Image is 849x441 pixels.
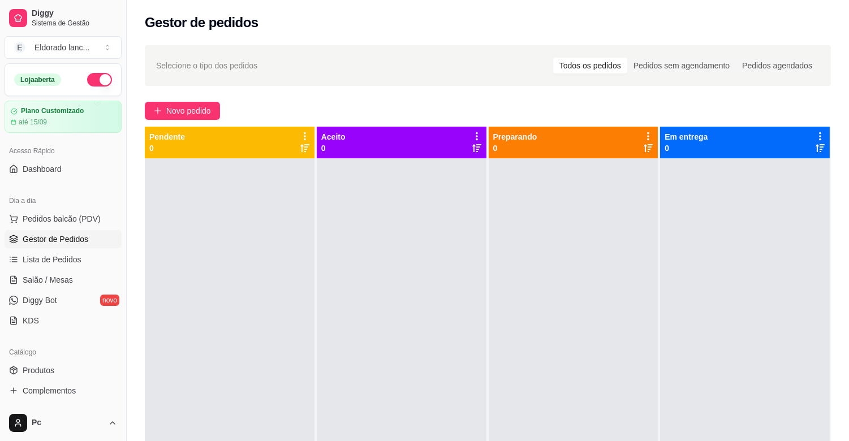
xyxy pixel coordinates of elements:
p: Pendente [149,131,185,142]
div: Dia a dia [5,192,122,210]
p: 0 [493,142,537,154]
div: Loja aberta [14,73,61,86]
a: DiggySistema de Gestão [5,5,122,32]
span: plus [154,107,162,115]
button: Select a team [5,36,122,59]
span: Diggy [32,8,117,19]
div: Acesso Rápido [5,142,122,160]
button: Pc [5,409,122,436]
div: Todos os pedidos [553,58,627,73]
a: Complementos [5,382,122,400]
span: Diggy Bot [23,295,57,306]
span: Pc [32,418,104,428]
p: Em entrega [665,131,708,142]
button: Novo pedido [145,102,220,120]
a: Salão / Mesas [5,271,122,289]
a: Gestor de Pedidos [5,230,122,248]
a: Plano Customizadoaté 15/09 [5,101,122,133]
span: Selecione o tipo dos pedidos [156,59,257,72]
a: Lista de Pedidos [5,250,122,269]
span: KDS [23,315,39,326]
article: até 15/09 [19,118,47,127]
h2: Gestor de pedidos [145,14,258,32]
span: Lista de Pedidos [23,254,81,265]
a: Dashboard [5,160,122,178]
div: Catálogo [5,343,122,361]
span: Novo pedido [166,105,211,117]
p: Preparando [493,131,537,142]
span: E [14,42,25,53]
a: Diggy Botnovo [5,291,122,309]
p: 0 [665,142,708,154]
div: Pedidos sem agendamento [627,58,736,73]
p: 0 [321,142,346,154]
a: KDS [5,312,122,330]
span: Sistema de Gestão [32,19,117,28]
span: Gestor de Pedidos [23,234,88,245]
div: Pedidos agendados [736,58,818,73]
button: Pedidos balcão (PDV) [5,210,122,228]
span: Salão / Mesas [23,274,73,286]
span: Dashboard [23,163,62,175]
button: Alterar Status [87,73,112,87]
span: Pedidos balcão (PDV) [23,213,101,224]
article: Plano Customizado [21,107,84,115]
p: Aceito [321,131,346,142]
span: Produtos [23,365,54,376]
a: Produtos [5,361,122,379]
span: Complementos [23,385,76,396]
p: 0 [149,142,185,154]
div: Eldorado lanc ... [35,42,89,53]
